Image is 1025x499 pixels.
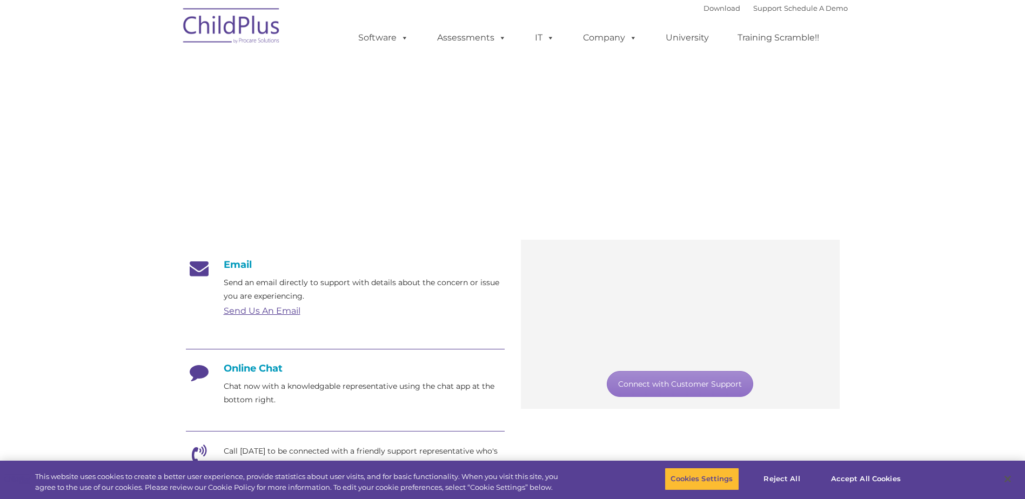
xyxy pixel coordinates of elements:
[224,444,505,471] p: Call [DATE] to be connected with a friendly support representative who's eager to help.
[178,1,286,55] img: ChildPlus by Procare Solutions
[224,380,505,407] p: Chat now with a knowledgable representative using the chat app at the bottom right.
[35,471,564,493] div: This website uses cookies to create a better user experience, provide statistics about user visit...
[607,371,753,397] a: Connect with Customer Support
[224,276,505,303] p: Send an email directly to support with details about the concern or issue you are experiencing.
[704,4,740,12] a: Download
[224,306,300,316] a: Send Us An Email
[347,27,419,49] a: Software
[825,468,907,490] button: Accept All Cookies
[186,362,505,374] h4: Online Chat
[655,27,720,49] a: University
[524,27,565,49] a: IT
[727,27,830,49] a: Training Scramble!!
[996,467,1020,491] button: Close
[186,259,505,271] h4: Email
[426,27,517,49] a: Assessments
[704,4,848,12] font: |
[753,4,782,12] a: Support
[665,468,739,490] button: Cookies Settings
[572,27,648,49] a: Company
[748,468,816,490] button: Reject All
[784,4,848,12] a: Schedule A Demo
